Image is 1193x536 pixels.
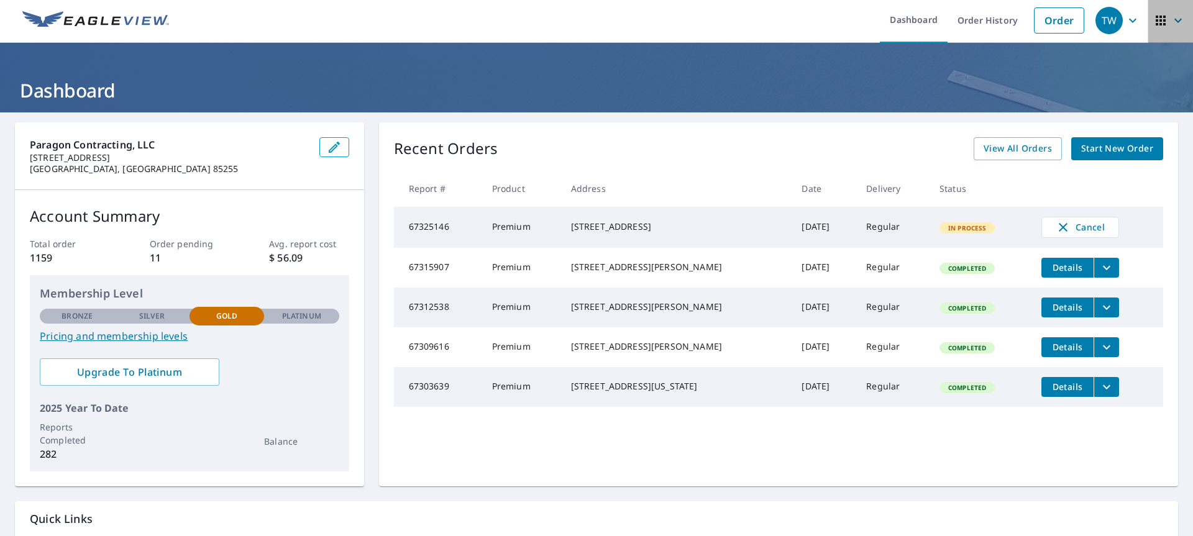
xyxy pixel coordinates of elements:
p: Gold [216,311,237,322]
p: 1159 [30,250,109,265]
p: Recent Orders [394,137,498,160]
p: Total order [30,237,109,250]
button: detailsBtn-67315907 [1041,258,1094,278]
span: Details [1049,301,1086,313]
span: Completed [941,383,994,392]
a: Order [1034,7,1084,34]
td: [DATE] [792,248,856,288]
th: Status [930,170,1031,207]
p: Platinum [282,311,321,322]
span: Details [1049,381,1086,393]
td: 67325146 [394,207,482,248]
a: View All Orders [974,137,1062,160]
button: filesDropdownBtn-67303639 [1094,377,1119,397]
span: Completed [941,343,994,352]
td: Premium [482,288,561,327]
span: Start New Order [1081,141,1153,157]
td: 67309616 [394,327,482,367]
span: Completed [941,304,994,312]
p: 282 [40,447,114,461]
p: $ 56.09 [269,250,349,265]
td: Regular [856,207,930,248]
td: Regular [856,248,930,288]
div: [STREET_ADDRESS] [571,220,782,233]
span: Completed [941,264,994,273]
p: 2025 Year To Date [40,401,339,416]
div: [STREET_ADDRESS][PERSON_NAME] [571,301,782,313]
th: Address [561,170,792,207]
p: Balance [264,435,339,448]
span: Details [1049,261,1086,273]
td: Regular [856,288,930,327]
button: filesDropdownBtn-67309616 [1094,337,1119,357]
p: [STREET_ADDRESS] [30,152,309,163]
p: Silver [139,311,165,322]
span: In Process [941,224,994,232]
div: [STREET_ADDRESS][US_STATE] [571,380,782,393]
th: Delivery [856,170,930,207]
button: detailsBtn-67309616 [1041,337,1094,357]
td: Regular [856,327,930,367]
td: 67312538 [394,288,482,327]
td: Premium [482,367,561,407]
span: Details [1049,341,1086,353]
p: Order pending [150,237,229,250]
th: Product [482,170,561,207]
p: 11 [150,250,229,265]
td: Regular [856,367,930,407]
a: Start New Order [1071,137,1163,160]
td: [DATE] [792,207,856,248]
img: EV Logo [22,11,169,30]
p: Paragon Contracting, LLC [30,137,309,152]
p: Bronze [62,311,93,322]
td: Premium [482,207,561,248]
p: Avg. report cost [269,237,349,250]
button: Cancel [1041,217,1119,238]
td: [DATE] [792,367,856,407]
p: [GEOGRAPHIC_DATA], [GEOGRAPHIC_DATA] 85255 [30,163,309,175]
td: [DATE] [792,288,856,327]
p: Quick Links [30,511,1163,527]
h1: Dashboard [15,78,1178,103]
td: 67303639 [394,367,482,407]
a: Pricing and membership levels [40,329,339,343]
div: [STREET_ADDRESS][PERSON_NAME] [571,261,782,273]
span: View All Orders [984,141,1052,157]
span: Cancel [1054,220,1106,235]
span: Upgrade To Platinum [50,365,209,379]
div: [STREET_ADDRESS][PERSON_NAME] [571,340,782,353]
button: filesDropdownBtn-67312538 [1094,298,1119,317]
div: TW [1095,7,1123,34]
td: 67315907 [394,248,482,288]
td: Premium [482,327,561,367]
a: Upgrade To Platinum [40,358,219,386]
p: Account Summary [30,205,349,227]
th: Report # [394,170,482,207]
button: detailsBtn-67312538 [1041,298,1094,317]
td: Premium [482,248,561,288]
button: filesDropdownBtn-67315907 [1094,258,1119,278]
p: Membership Level [40,285,339,302]
button: detailsBtn-67303639 [1041,377,1094,397]
th: Date [792,170,856,207]
p: Reports Completed [40,420,114,447]
td: [DATE] [792,327,856,367]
